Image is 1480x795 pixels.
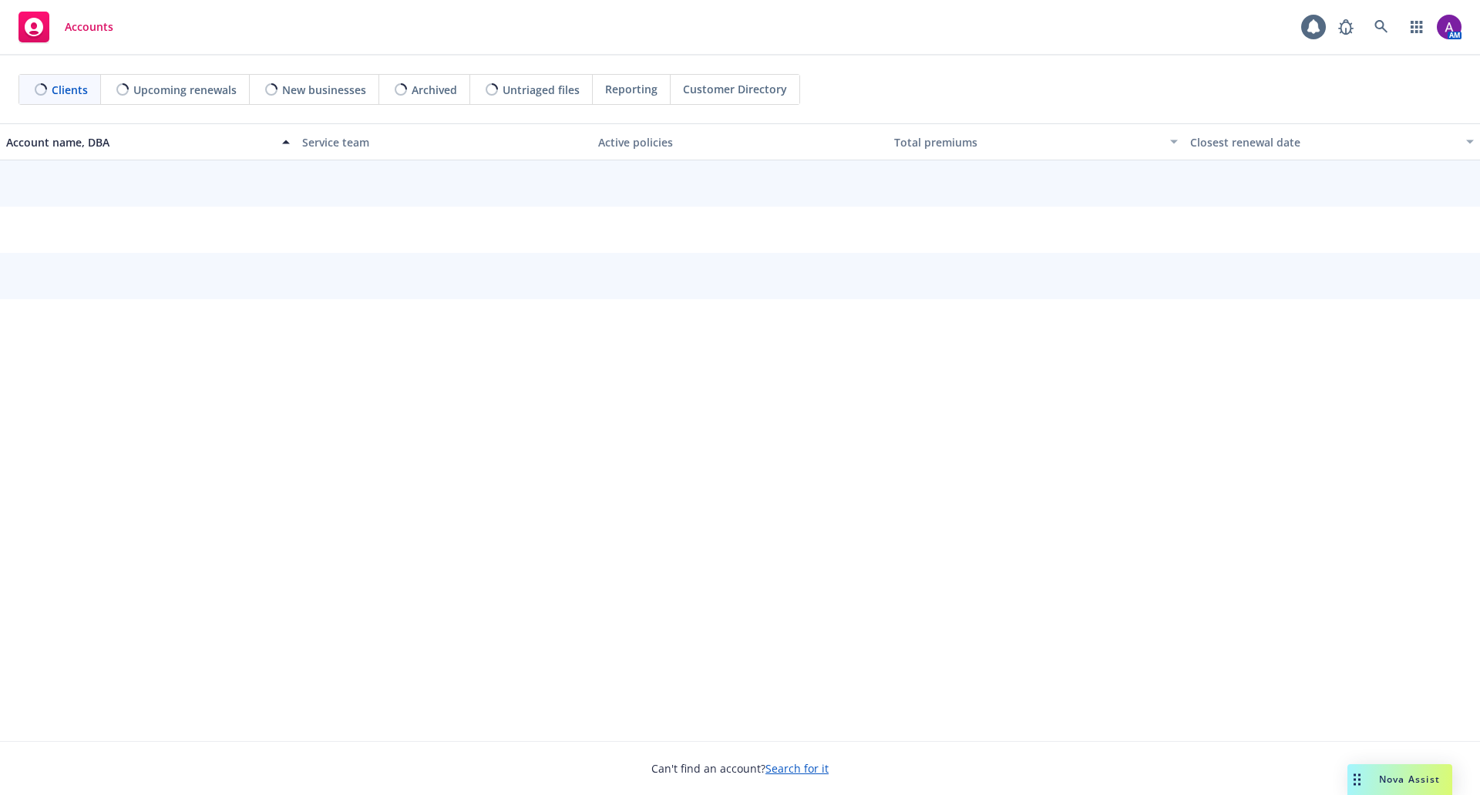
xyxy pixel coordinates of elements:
span: Upcoming renewals [133,82,237,98]
span: New businesses [282,82,366,98]
span: Can't find an account? [651,760,829,776]
a: Search [1366,12,1397,42]
span: Archived [412,82,457,98]
div: Closest renewal date [1190,134,1457,150]
button: Closest renewal date [1184,123,1480,160]
div: Active policies [598,134,882,150]
button: Service team [296,123,592,160]
button: Total premiums [888,123,1184,160]
button: Active policies [592,123,888,160]
a: Search for it [765,761,829,776]
span: Reporting [605,81,658,97]
span: Untriaged files [503,82,580,98]
div: Service team [302,134,586,150]
a: Accounts [12,5,119,49]
span: Accounts [65,21,113,33]
div: Total premiums [894,134,1161,150]
a: Report a Bug [1330,12,1361,42]
div: Account name, DBA [6,134,273,150]
img: photo [1437,15,1461,39]
span: Customer Directory [683,81,787,97]
div: Drag to move [1347,764,1367,795]
span: Clients [52,82,88,98]
button: Nova Assist [1347,764,1452,795]
span: Nova Assist [1379,773,1440,786]
a: Switch app [1401,12,1432,42]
